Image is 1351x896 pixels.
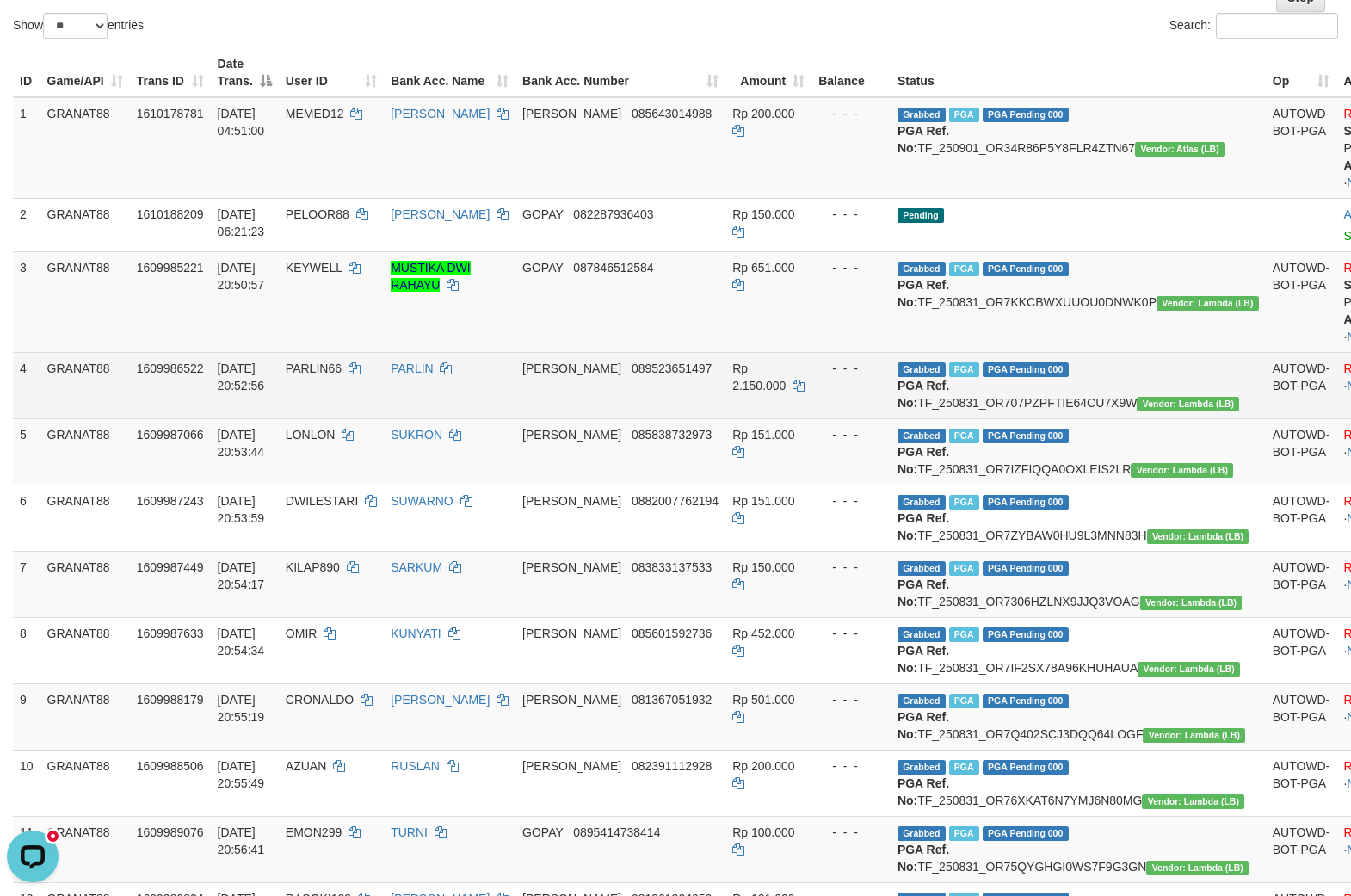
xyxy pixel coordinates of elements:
span: PGA Pending [983,108,1069,122]
span: Pending [898,208,944,223]
span: [DATE] 04:51:00 [218,107,265,138]
div: - - - [818,757,884,775]
td: AUTOWD-BOT-PGA [1266,251,1337,352]
span: Copy 082391112928 to clipboard [632,759,712,773]
b: PGA Ref. No: [898,843,949,874]
span: Grabbed [898,826,946,841]
span: Copy 082287936403 to clipboard [573,207,653,221]
td: 11 [13,816,40,882]
div: - - - [818,625,884,642]
td: AUTOWD-BOT-PGA [1266,97,1337,199]
span: Marked by bgnabdullah [949,627,979,642]
span: Grabbed [898,429,946,443]
td: AUTOWD-BOT-PGA [1266,551,1337,617]
div: new message indicator [45,4,61,21]
span: PGA Pending [983,826,1069,841]
div: - - - [818,426,884,443]
td: 6 [13,485,40,551]
span: Rp 150.000 [732,560,794,574]
b: PGA Ref. No: [898,379,949,410]
a: [PERSON_NAME] [391,693,490,707]
span: Rp 200.000 [732,759,794,773]
span: GOPAY [522,261,563,275]
span: Grabbed [898,362,946,377]
td: GRANAT88 [40,617,130,683]
td: GRANAT88 [40,683,130,750]
a: SARKUM [391,560,442,574]
a: RUSLAN [391,759,440,773]
div: - - - [818,360,884,377]
a: [PERSON_NAME] [391,207,490,221]
td: 3 [13,251,40,352]
span: [DATE] 20:54:34 [218,627,265,658]
span: KILAP890 [286,560,340,574]
div: - - - [818,691,884,708]
span: DWILESTARI [286,494,359,508]
span: Copy 089523651497 to clipboard [632,361,712,375]
span: Rp 200.000 [732,107,794,120]
span: PGA Pending [983,495,1069,510]
span: Vendor URL: https://dashboard.q2checkout.com/secure [1140,596,1243,610]
td: AUTOWD-BOT-PGA [1266,352,1337,418]
th: Bank Acc. Name: activate to sort column ascending [384,48,515,97]
b: PGA Ref. No: [898,124,949,155]
span: 1609988506 [137,759,204,773]
b: PGA Ref. No: [898,511,949,542]
th: Trans ID: activate to sort column ascending [130,48,211,97]
span: [DATE] 20:53:44 [218,428,265,459]
span: [PERSON_NAME] [522,560,621,574]
td: GRANAT88 [40,551,130,617]
span: Copy 083833137533 to clipboard [632,560,712,574]
span: Marked by bgnabdullah [949,495,979,510]
div: - - - [818,105,884,122]
span: Copy 085643014988 to clipboard [632,107,712,120]
td: TF_250831_OR75QYGHGI0WS7F9G3GN [891,816,1266,882]
span: 1609987243 [137,494,204,508]
span: GOPAY [522,207,563,221]
span: Vendor URL: https://dashboard.q2checkout.com/secure [1131,463,1233,478]
th: Game/API: activate to sort column ascending [40,48,130,97]
span: Copy 085838732973 to clipboard [632,428,712,442]
span: Vendor URL: https://dashboard.q2checkout.com/secure [1138,662,1240,677]
td: TF_250831_OR7Q402SCJ3DQQ64LOGF [891,683,1266,750]
td: 8 [13,617,40,683]
span: 1610178781 [137,107,204,120]
span: 1609987066 [137,428,204,442]
span: [PERSON_NAME] [522,428,621,442]
span: Grabbed [898,495,946,510]
a: SUWARNO [391,494,453,508]
span: LONLON [286,428,336,442]
td: AUTOWD-BOT-PGA [1266,816,1337,882]
span: 1609987633 [137,627,204,640]
th: Status [891,48,1266,97]
span: Grabbed [898,262,946,276]
span: Vendor URL: https://dashboard.q2checkout.com/secure [1135,142,1225,157]
span: Marked by bgnabdullah [949,429,979,443]
span: [DATE] 20:52:56 [218,361,265,392]
span: PGA Pending [983,561,1069,576]
td: TF_250831_OR76XKAT6N7YMJ6N80MG [891,750,1266,816]
span: [DATE] 20:50:57 [218,261,265,292]
div: - - - [818,492,884,510]
b: PGA Ref. No: [898,578,949,609]
b: PGA Ref. No: [898,278,949,309]
span: PGA Pending [983,760,1069,775]
span: [PERSON_NAME] [522,494,621,508]
span: [DATE] 20:54:17 [218,560,265,591]
span: Grabbed [898,627,946,642]
td: 5 [13,418,40,485]
span: 1609987449 [137,560,204,574]
span: KEYWELL [286,261,342,275]
td: 7 [13,551,40,617]
span: [DATE] 06:21:23 [218,207,265,238]
span: [DATE] 20:55:19 [218,693,265,724]
span: Copy 081367051932 to clipboard [632,693,712,707]
span: [DATE] 20:55:49 [218,759,265,790]
div: - - - [818,259,884,276]
label: Show entries [13,13,144,39]
td: AUTOWD-BOT-PGA [1266,750,1337,816]
span: Grabbed [898,694,946,708]
th: ID [13,48,40,97]
td: GRANAT88 [40,816,130,882]
span: [PERSON_NAME] [522,759,621,773]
